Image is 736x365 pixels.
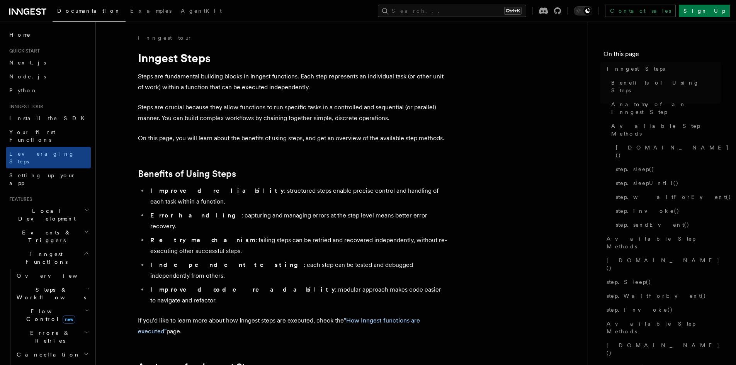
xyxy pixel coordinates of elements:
[148,210,447,232] li: : capturing and managing errors at the step level means better error recovery.
[138,102,447,124] p: Steps are crucial because they allow functions to run specific tasks in a controlled and sequenti...
[603,303,721,317] a: step.Invoke()
[603,317,721,338] a: Available Step Methods
[613,176,721,190] a: step.sleepUntil()
[611,122,721,138] span: Available Step Methods
[616,165,654,173] span: step.sleep()
[150,187,284,194] strong: Improved reliability
[14,283,91,304] button: Steps & Workflows
[6,70,91,83] a: Node.js
[9,172,76,186] span: Setting up your app
[603,253,721,275] a: [DOMAIN_NAME]()
[603,275,721,289] a: step.Sleep()
[613,190,721,204] a: step.waitForEvent()
[148,235,447,256] li: : failing steps can be retried and recovered independently, without re-executing other successful...
[616,207,680,215] span: step.invoke()
[148,284,447,306] li: : modular approach makes code easier to navigate and refactor.
[53,2,126,22] a: Documentation
[611,100,721,116] span: Anatomy of an Inngest Step
[679,5,730,17] a: Sign Up
[6,229,84,244] span: Events & Triggers
[608,97,721,119] a: Anatomy of an Inngest Step
[6,250,83,266] span: Inngest Functions
[504,7,522,15] kbd: Ctrl+K
[6,28,91,42] a: Home
[176,2,226,21] a: AgentKit
[9,31,31,39] span: Home
[138,51,447,65] h1: Inngest Steps
[9,73,46,80] span: Node.js
[9,151,75,165] span: Leveraging Steps
[6,147,91,168] a: Leveraging Steps
[6,56,91,70] a: Next.js
[14,329,84,345] span: Errors & Retries
[378,5,526,17] button: Search...Ctrl+K
[616,221,690,229] span: step.sendEvent()
[6,207,84,222] span: Local Development
[150,212,241,219] strong: Error handling
[6,83,91,97] a: Python
[138,315,447,337] p: If you'd like to learn more about how Inngest steps are executed, check the page.
[616,179,679,187] span: step.sleepUntil()
[607,278,651,286] span: step.Sleep()
[608,119,721,141] a: Available Step Methods
[613,141,721,162] a: [DOMAIN_NAME]()
[607,256,721,272] span: [DOMAIN_NAME]()
[607,341,721,357] span: [DOMAIN_NAME]()
[603,289,721,303] a: step.WaitForEvent()
[150,236,255,244] strong: Retry mechanism
[607,65,665,73] span: Inngest Steps
[574,6,592,15] button: Toggle dark mode
[6,226,91,247] button: Events & Triggers
[6,125,91,147] a: Your first Functions
[616,193,731,201] span: step.waitForEvent()
[607,235,721,250] span: Available Step Methods
[6,104,43,110] span: Inngest tour
[6,204,91,226] button: Local Development
[14,348,91,362] button: Cancellation
[603,232,721,253] a: Available Step Methods
[613,218,721,232] a: step.sendEvent()
[603,62,721,76] a: Inngest Steps
[14,269,91,283] a: Overview
[63,315,75,324] span: new
[138,71,447,93] p: Steps are fundamental building blocks in Inngest functions. Each step represents an individual ta...
[611,79,721,94] span: Benefits of Using Steps
[9,115,89,121] span: Install the SDK
[9,59,46,66] span: Next.js
[608,76,721,97] a: Benefits of Using Steps
[607,306,673,314] span: step.Invoke()
[148,260,447,281] li: : each step can be tested and debugged independently from others.
[6,48,40,54] span: Quick start
[603,338,721,360] a: [DOMAIN_NAME]()
[14,326,91,348] button: Errors & Retries
[613,162,721,176] a: step.sleep()
[603,49,721,62] h4: On this page
[607,292,706,300] span: step.WaitForEvent()
[57,8,121,14] span: Documentation
[6,168,91,190] a: Setting up your app
[148,185,447,207] li: : structured steps enable precise control and handling of each task within a function.
[616,144,729,159] span: [DOMAIN_NAME]()
[6,247,91,269] button: Inngest Functions
[14,307,85,323] span: Flow Control
[126,2,176,21] a: Examples
[613,204,721,218] a: step.invoke()
[17,273,96,279] span: Overview
[138,34,192,42] a: Inngest tour
[138,133,447,144] p: On this page, you will learn about the benefits of using steps, and get an overview of the availa...
[181,8,222,14] span: AgentKit
[14,286,86,301] span: Steps & Workflows
[14,304,91,326] button: Flow Controlnew
[9,87,37,93] span: Python
[9,129,55,143] span: Your first Functions
[607,320,721,335] span: Available Step Methods
[605,5,676,17] a: Contact sales
[150,261,304,268] strong: Independent testing
[6,111,91,125] a: Install the SDK
[14,351,80,358] span: Cancellation
[138,168,236,179] a: Benefits of Using Steps
[130,8,172,14] span: Examples
[150,286,335,293] strong: Improved code readability
[6,196,32,202] span: Features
